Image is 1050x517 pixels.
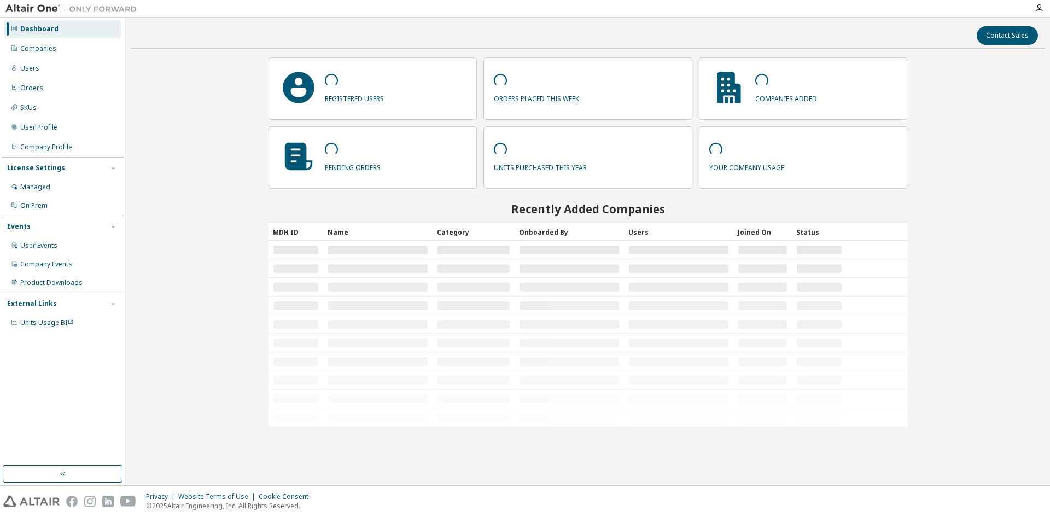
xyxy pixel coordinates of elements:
[796,223,842,241] div: Status
[20,64,39,73] div: Users
[20,183,50,191] div: Managed
[494,160,587,172] p: units purchased this year
[259,492,315,501] div: Cookie Consent
[66,496,78,507] img: facebook.svg
[20,25,59,33] div: Dashboard
[519,223,620,241] div: Onboarded By
[3,496,60,507] img: altair_logo.svg
[709,160,784,172] p: your company usage
[7,222,31,231] div: Events
[325,91,384,103] p: registered users
[738,223,787,241] div: Joined On
[328,223,428,241] div: Name
[20,201,48,210] div: On Prem
[269,202,908,216] h2: Recently Added Companies
[7,164,65,172] div: License Settings
[20,103,37,112] div: SKUs
[755,91,817,103] p: companies added
[20,84,43,92] div: Orders
[7,299,57,308] div: External Links
[437,223,510,241] div: Category
[102,496,114,507] img: linkedin.svg
[178,492,259,501] div: Website Terms of Use
[20,143,72,152] div: Company Profile
[146,501,315,510] p: © 2025 Altair Engineering, Inc. All Rights Reserved.
[325,160,381,172] p: pending orders
[5,3,142,14] img: Altair One
[146,492,178,501] div: Privacy
[20,44,56,53] div: Companies
[20,123,57,132] div: User Profile
[120,496,136,507] img: youtube.svg
[20,241,57,250] div: User Events
[20,260,72,269] div: Company Events
[20,278,83,287] div: Product Downloads
[84,496,96,507] img: instagram.svg
[20,318,74,327] span: Units Usage BI
[977,26,1038,45] button: Contact Sales
[628,223,729,241] div: Users
[273,223,319,241] div: MDH ID
[494,91,579,103] p: orders placed this week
